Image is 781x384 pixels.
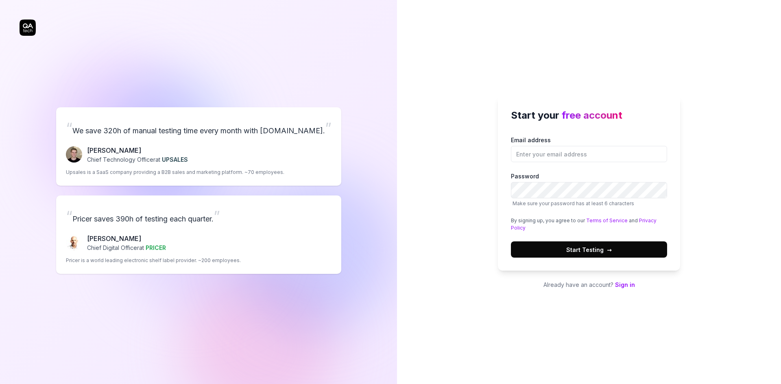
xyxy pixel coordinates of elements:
span: UPSALES [162,156,188,163]
p: Pricer saves 390h of testing each quarter. [66,205,332,227]
p: Chief Technology Officer at [87,155,188,164]
p: Pricer is a world leading electronic shelf label provider. ~200 employees. [66,257,241,264]
input: Email address [511,146,667,162]
img: Chris Chalkitis [66,234,82,251]
label: Email address [511,136,667,162]
a: “Pricer saves 390h of testing each quarter.”Chris Chalkitis[PERSON_NAME]Chief Digital Officerat P... [56,195,341,274]
h2: Start your [511,108,667,123]
span: ” [214,207,220,225]
span: Start Testing [566,245,612,254]
p: [PERSON_NAME] [87,145,188,155]
input: PasswordMake sure your password has at least 6 characters [511,182,667,198]
p: Already have an account? [498,280,680,289]
span: → [607,245,612,254]
span: ” [325,119,332,137]
span: “ [66,207,72,225]
span: free account [562,109,622,121]
a: Terms of Service [586,217,628,223]
button: Start Testing→ [511,241,667,258]
span: Make sure your password has at least 6 characters [513,200,634,206]
p: [PERSON_NAME] [87,234,166,243]
p: Chief Digital Officer at [87,243,166,252]
a: Sign in [615,281,635,288]
div: By signing up, you agree to our and [511,217,667,232]
span: “ [66,119,72,137]
a: “We save 320h of manual testing time every month with [DOMAIN_NAME].”Fredrik Seidl[PERSON_NAME]Ch... [56,107,341,186]
img: Fredrik Seidl [66,146,82,163]
p: Upsales is a SaaS company providing a B2B sales and marketing platform. ~70 employees. [66,169,284,176]
label: Password [511,172,667,207]
span: PRICER [146,244,166,251]
p: We save 320h of manual testing time every month with [DOMAIN_NAME]. [66,117,332,139]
